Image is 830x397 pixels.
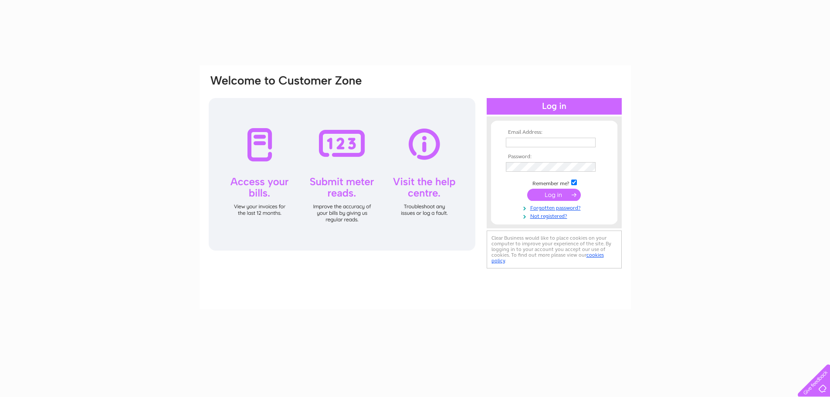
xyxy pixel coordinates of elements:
div: Clear Business would like to place cookies on your computer to improve your experience of the sit... [487,231,622,268]
a: Forgotten password? [506,203,605,211]
a: Not registered? [506,211,605,220]
td: Remember me? [504,178,605,187]
th: Password: [504,154,605,160]
a: cookies policy [491,252,604,264]
input: Submit [527,189,581,201]
th: Email Address: [504,129,605,136]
